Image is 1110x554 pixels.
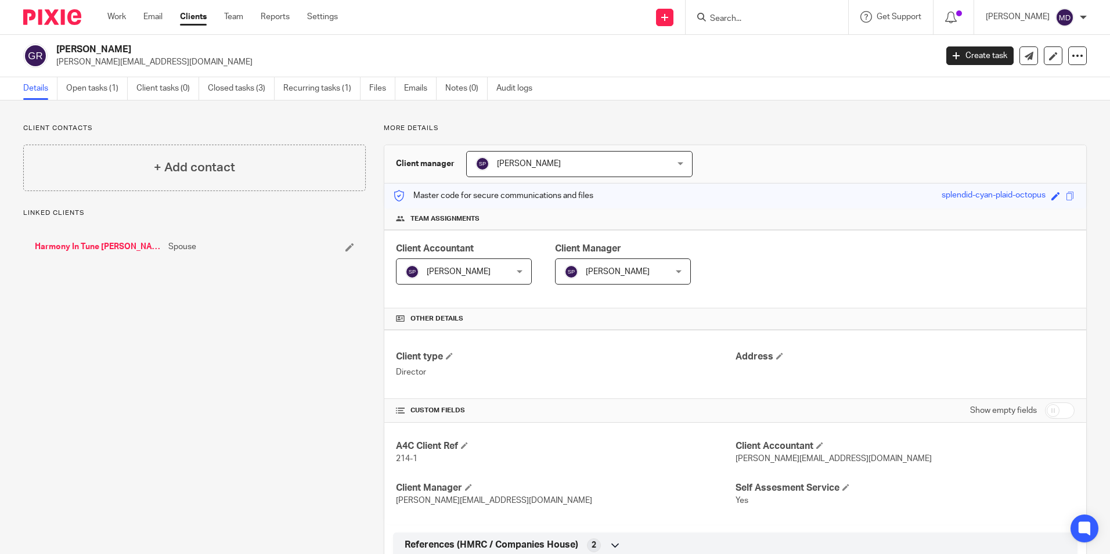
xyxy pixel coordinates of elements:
h4: Client Manager [396,482,735,494]
h4: A4C Client Ref [396,440,735,452]
span: 214-1 [396,455,417,463]
h4: Address [736,351,1075,363]
span: [PERSON_NAME] [586,268,650,276]
p: [PERSON_NAME] [986,11,1050,23]
a: Audit logs [496,77,541,100]
img: svg%3E [23,44,48,68]
a: Team [224,11,243,23]
input: Search [709,14,813,24]
h2: [PERSON_NAME] [56,44,754,56]
div: splendid-cyan-plaid-octopus [942,189,1046,203]
a: Reports [261,11,290,23]
p: Linked clients [23,208,366,218]
a: Recurring tasks (1) [283,77,361,100]
span: [PERSON_NAME] [497,160,561,168]
p: [PERSON_NAME][EMAIL_ADDRESS][DOMAIN_NAME] [56,56,929,68]
span: [PERSON_NAME] [427,268,491,276]
a: Files [369,77,395,100]
span: References (HMRC / Companies House) [405,539,578,551]
h4: Client type [396,351,735,363]
a: Email [143,11,163,23]
a: Details [23,77,57,100]
h4: Self Assesment Service [736,482,1075,494]
img: Pixie [23,9,81,25]
a: Emails [404,77,437,100]
a: Clients [180,11,207,23]
span: Team assignments [410,214,480,224]
a: Harmony In Tune [PERSON_NAME] [35,241,163,253]
a: Create task [946,46,1014,65]
img: svg%3E [405,265,419,279]
span: Get Support [877,13,921,21]
h4: + Add contact [154,159,235,177]
p: Master code for secure communications and files [393,190,593,202]
span: 2 [592,539,596,551]
a: Client tasks (0) [136,77,199,100]
h3: Client manager [396,158,455,170]
span: Yes [736,497,748,505]
span: Other details [410,314,463,323]
span: Client Accountant [396,244,474,253]
h4: Client Accountant [736,440,1075,452]
a: Settings [307,11,338,23]
span: [PERSON_NAME][EMAIL_ADDRESS][DOMAIN_NAME] [396,497,592,505]
h4: CUSTOM FIELDS [396,406,735,415]
a: Work [107,11,126,23]
a: Open tasks (1) [66,77,128,100]
p: Director [396,366,735,378]
span: Spouse [168,241,196,253]
img: svg%3E [1055,8,1074,27]
img: svg%3E [564,265,578,279]
a: Closed tasks (3) [208,77,275,100]
p: Client contacts [23,124,366,133]
span: Client Manager [555,244,621,253]
img: svg%3E [475,157,489,171]
a: Notes (0) [445,77,488,100]
span: [PERSON_NAME][EMAIL_ADDRESS][DOMAIN_NAME] [736,455,932,463]
label: Show empty fields [970,405,1037,416]
p: More details [384,124,1087,133]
